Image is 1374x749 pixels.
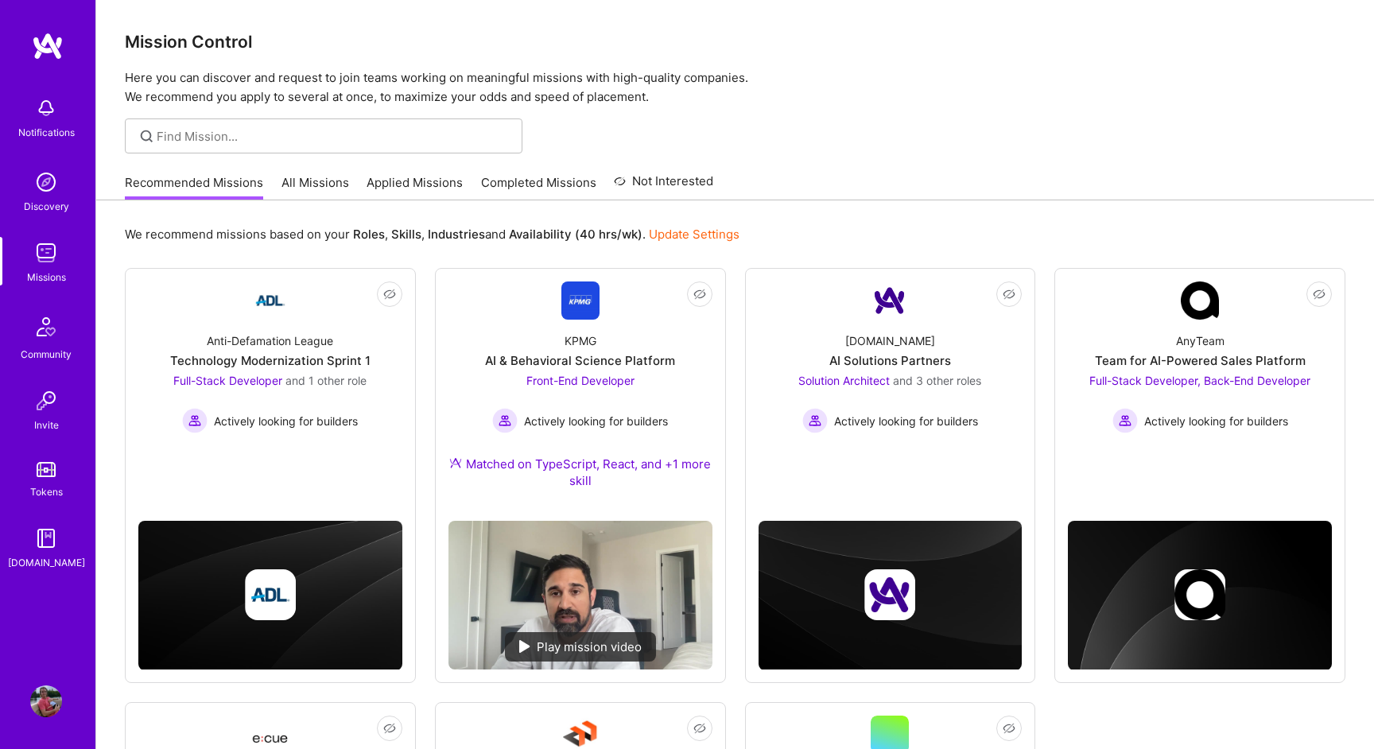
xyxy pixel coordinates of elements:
img: Company Logo [561,281,600,320]
div: AnyTeam [1176,332,1225,349]
span: Full-Stack Developer [173,374,282,387]
div: Technology Modernization Sprint 1 [170,352,371,369]
a: Company LogoAnti-Defamation LeagueTechnology Modernization Sprint 1Full-Stack Developer and 1 oth... [138,281,402,469]
b: Industries [428,227,485,242]
img: Ateam Purple Icon [449,456,462,469]
span: Actively looking for builders [1144,413,1288,429]
h3: Mission Control [125,32,1345,52]
img: bell [30,92,62,124]
a: All Missions [281,174,349,200]
span: Full-Stack Developer, Back-End Developer [1089,374,1310,387]
img: Company Logo [1181,281,1219,320]
a: Update Settings [649,227,739,242]
img: cover [138,521,402,670]
img: Company logo [864,569,915,620]
div: Tokens [30,483,63,500]
a: User Avatar [26,685,66,717]
i: icon EyeClosed [693,288,706,301]
div: Invite [34,417,59,433]
b: Skills [391,227,421,242]
div: Missions [27,269,66,285]
div: Play mission video [505,632,656,662]
img: Invite [30,385,62,417]
img: guide book [30,522,62,554]
img: Company logo [245,569,296,620]
a: Recommended Missions [125,174,263,200]
img: logo [32,32,64,60]
a: Applied Missions [367,174,463,200]
span: Actively looking for builders [524,413,668,429]
input: Find Mission... [157,128,510,145]
span: Actively looking for builders [214,413,358,429]
img: cover [1068,521,1332,670]
a: Company Logo[DOMAIN_NAME]AI Solutions PartnersSolution Architect and 3 other rolesActively lookin... [759,281,1023,469]
div: KPMG [565,332,596,349]
img: play [519,640,530,653]
a: Company LogoAnyTeamTeam for AI-Powered Sales PlatformFull-Stack Developer, Back-End Developer Act... [1068,281,1332,469]
div: [DOMAIN_NAME] [845,332,935,349]
div: Discovery [24,198,69,215]
i: icon EyeClosed [1003,722,1015,735]
span: and 3 other roles [893,374,981,387]
img: Company Logo [251,281,289,320]
img: tokens [37,462,56,477]
img: Actively looking for builders [802,408,828,433]
i: icon EyeClosed [383,288,396,301]
i: icon EyeClosed [1003,288,1015,301]
img: teamwork [30,237,62,269]
a: Completed Missions [481,174,596,200]
img: No Mission [448,521,712,669]
span: Front-End Developer [526,374,635,387]
img: Community [27,308,65,346]
img: Company Logo [871,281,909,320]
img: cover [759,521,1023,670]
img: Actively looking for builders [492,408,518,433]
img: Actively looking for builders [1112,408,1138,433]
a: Not Interested [614,172,713,200]
span: and 1 other role [285,374,367,387]
div: Community [21,346,72,363]
div: AI Solutions Partners [829,352,951,369]
img: discovery [30,166,62,198]
img: User Avatar [30,685,62,717]
img: Company Logo [251,720,289,749]
b: Roles [353,227,385,242]
img: Actively looking for builders [182,408,208,433]
img: Company logo [1174,569,1225,620]
div: Notifications [18,124,75,141]
div: Anti-Defamation League [207,332,333,349]
i: icon EyeClosed [693,722,706,735]
a: Company LogoKPMGAI & Behavioral Science PlatformFront-End Developer Actively looking for builders... [448,281,712,508]
b: Availability (40 hrs/wk) [509,227,642,242]
p: We recommend missions based on your , , and . [125,226,739,243]
div: Matched on TypeScript, React, and +1 more skill [448,456,712,489]
span: Solution Architect [798,374,890,387]
i: icon EyeClosed [1313,288,1325,301]
div: [DOMAIN_NAME] [8,554,85,571]
div: Team for AI-Powered Sales Platform [1095,352,1306,369]
span: Actively looking for builders [834,413,978,429]
div: AI & Behavioral Science Platform [485,352,675,369]
p: Here you can discover and request to join teams working on meaningful missions with high-quality ... [125,68,1345,107]
i: icon EyeClosed [383,722,396,735]
i: icon SearchGrey [138,127,156,146]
